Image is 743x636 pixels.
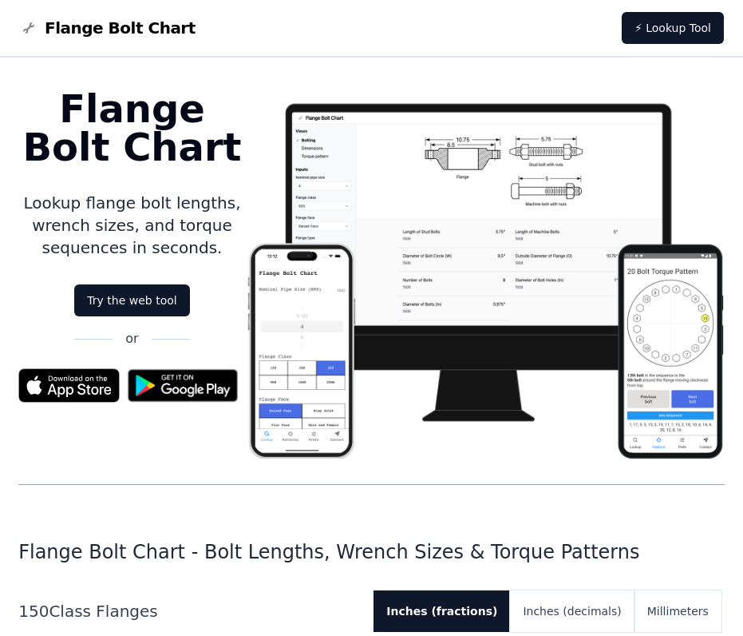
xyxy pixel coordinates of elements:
[510,590,634,632] button: Inches (decimals)
[19,17,196,39] a: Flange Bolt Chart LogoFlange Bolt Chart
[18,539,725,565] h1: Flange Bolt Chart - Bolt Lengths, Wrench Sizes & Torque Patterns
[373,590,510,632] button: Inches (fractions)
[18,192,246,259] p: Lookup flange bolt lengths, wrench sizes, and torque sequences in seconds.
[74,284,189,316] a: Try the web tool
[18,89,246,166] h1: Flange Bolt Chart
[18,600,361,622] h2: 150 Class Flanges
[622,12,724,44] a: ⚡ Lookup Tool
[246,89,725,459] img: Flange bolt chart app screenshot
[634,590,721,632] button: Millimeters
[125,329,138,348] p: or
[18,368,120,402] img: App Store badge for the Flange Bolt Chart app
[45,17,196,39] span: Flange Bolt Chart
[120,361,246,410] img: Get it on Google Play
[19,18,38,38] img: Flange Bolt Chart Logo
